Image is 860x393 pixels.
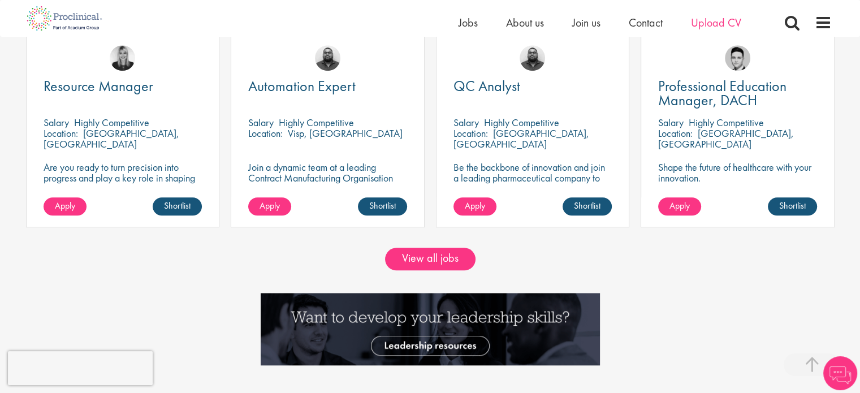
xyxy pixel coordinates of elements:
a: Shortlist [153,197,202,215]
span: Location: [248,127,283,140]
span: Automation Expert [248,76,356,96]
a: Apply [658,197,701,215]
a: QC Analyst [453,79,612,93]
img: Janelle Jones [110,45,135,71]
img: Want to develop your leadership skills? See our Leadership Resources [261,293,600,365]
img: Connor Lynes [725,45,750,71]
span: Apply [55,200,75,211]
iframe: reCAPTCHA [8,351,153,385]
img: Ashley Bennett [520,45,545,71]
a: Jobs [459,15,478,30]
p: Visp, [GEOGRAPHIC_DATA] [288,127,403,140]
p: Join a dynamic team at a leading Contract Manufacturing Organisation (CMO) and contribute to grou... [248,162,407,215]
img: Ashley Bennett [315,45,340,71]
span: Location: [44,127,78,140]
span: Resource Manager [44,76,153,96]
span: Location: [658,127,693,140]
p: Are you ready to turn precision into progress and play a key role in shaping the future of pharma... [44,162,202,194]
a: Shortlist [768,197,817,215]
p: [GEOGRAPHIC_DATA], [GEOGRAPHIC_DATA] [44,127,179,150]
span: Salary [44,116,69,129]
img: Chatbot [823,356,857,390]
p: Highly Competitive [484,116,559,129]
p: Shape the future of healthcare with your innovation. [658,162,817,183]
p: [GEOGRAPHIC_DATA], [GEOGRAPHIC_DATA] [658,127,794,150]
a: Want to develop your leadership skills? See our Leadership Resources [261,322,600,334]
a: Apply [44,197,87,215]
p: Highly Competitive [279,116,354,129]
a: Apply [453,197,496,215]
a: Professional Education Manager, DACH [658,79,817,107]
a: Upload CV [691,15,741,30]
span: Salary [453,116,479,129]
a: Contact [629,15,663,30]
p: Highly Competitive [689,116,764,129]
span: Apply [669,200,690,211]
a: Join us [572,15,600,30]
p: Highly Competitive [74,116,149,129]
span: Apply [260,200,280,211]
span: Professional Education Manager, DACH [658,76,786,110]
span: Location: [453,127,488,140]
a: Shortlist [358,197,407,215]
a: Apply [248,197,291,215]
a: About us [506,15,544,30]
span: Salary [248,116,274,129]
a: Automation Expert [248,79,407,93]
p: Be the backbone of innovation and join a leading pharmaceutical company to help keep life-changin... [453,162,612,205]
p: [GEOGRAPHIC_DATA], [GEOGRAPHIC_DATA] [453,127,589,150]
span: QC Analyst [453,76,520,96]
a: Shortlist [563,197,612,215]
a: Resource Manager [44,79,202,93]
span: Salary [658,116,684,129]
span: Apply [465,200,485,211]
a: View all jobs [385,248,476,270]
